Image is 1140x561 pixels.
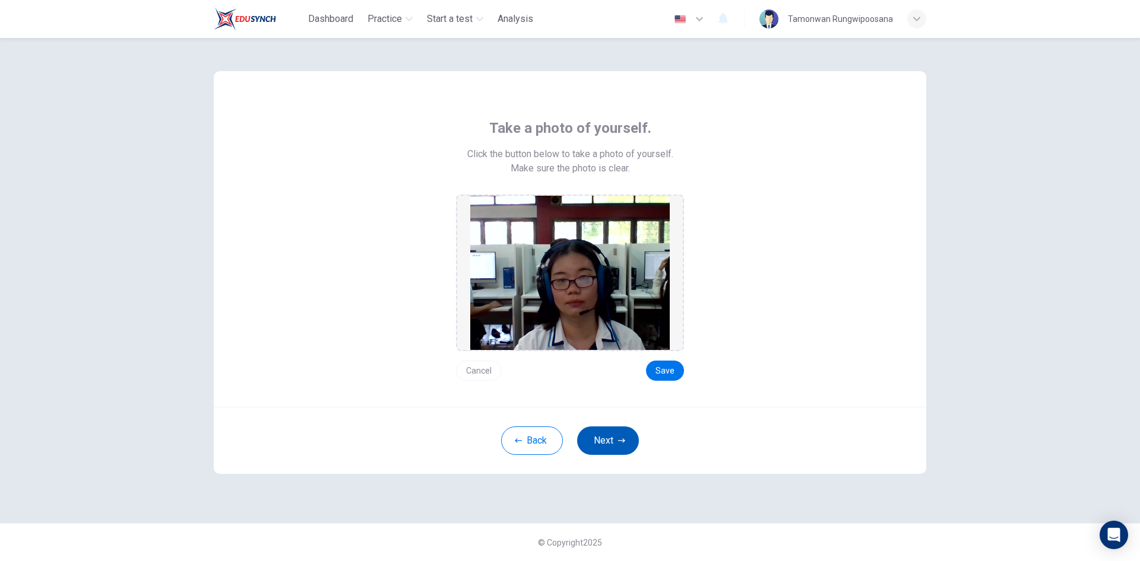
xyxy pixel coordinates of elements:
img: Profile picture [759,9,778,28]
img: preview screemshot [470,196,670,350]
div: Open Intercom Messenger [1100,521,1128,549]
span: Click the button below to take a photo of yourself. [467,147,673,161]
button: Start a test [422,8,488,30]
span: Dashboard [308,12,353,26]
button: Dashboard [303,8,358,30]
img: en [673,15,688,24]
img: Train Test logo [214,7,276,31]
span: © Copyright 2025 [538,538,602,547]
span: Analysis [498,12,533,26]
button: Next [577,426,639,455]
button: Save [646,361,684,381]
span: Practice [368,12,402,26]
span: Start a test [427,12,473,26]
button: Practice [363,8,417,30]
button: Analysis [493,8,538,30]
button: Back [501,426,563,455]
span: Take a photo of yourself. [489,119,651,138]
span: Make sure the photo is clear. [511,161,630,176]
a: Train Test logo [214,7,303,31]
button: Cancel [456,361,502,381]
div: Tamonwan Rungwipoosana [788,12,893,26]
